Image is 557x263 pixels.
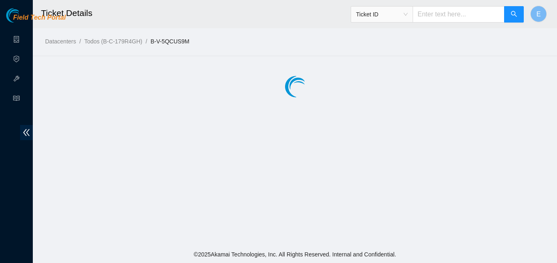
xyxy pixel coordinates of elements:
span: double-left [20,125,33,140]
footer: © 2025 Akamai Technologies, Inc. All Rights Reserved. Internal and Confidential. [33,246,557,263]
button: E [530,6,547,22]
input: Enter text here... [413,6,504,23]
a: Todos (B-C-179R4GH) [84,38,142,45]
img: Akamai Technologies [6,8,41,23]
span: / [146,38,147,45]
a: Datacenters [45,38,76,45]
span: search [511,11,517,18]
button: search [504,6,524,23]
span: / [79,38,81,45]
span: E [536,9,541,19]
span: read [13,91,20,108]
span: Ticket ID [356,8,408,20]
span: Field Tech Portal [13,14,66,22]
a: B-V-5QCUS9M [151,38,189,45]
a: Akamai TechnologiesField Tech Portal [6,15,66,25]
